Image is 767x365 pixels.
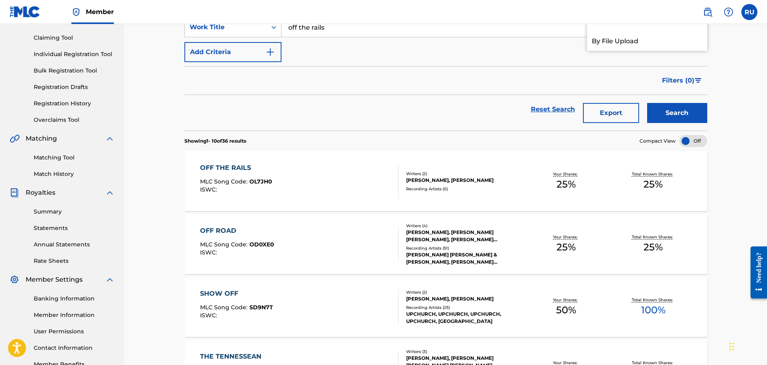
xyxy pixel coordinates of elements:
span: Compact View [640,137,676,145]
p: Showing 1 - 10 of 36 results [184,137,246,145]
span: 50 % [556,303,576,317]
div: THE TENNESSEAN [200,352,275,361]
div: Help [720,4,737,20]
span: Filters ( 0 ) [662,76,694,85]
span: MLC Song Code : [200,241,249,248]
img: Matching [10,134,20,143]
a: OFF THE RAILSMLC Song Code:OL7JH0ISWC:Writers (2)[PERSON_NAME], [PERSON_NAME]Recording Artists (0... [184,151,707,211]
a: Member Information [34,311,115,319]
img: filter [695,78,702,83]
div: Recording Artists ( 25 ) [406,305,523,311]
span: Member [86,7,114,16]
button: Add Criteria [184,42,281,62]
a: Match History [34,170,115,178]
button: Export [583,103,639,123]
span: Member Settings [26,275,83,284]
img: 9d2ae6d4665cec9f34b9.svg [265,47,275,57]
iframe: Chat Widget [727,327,767,365]
a: OFF ROADMLC Song Code:OD0XE0ISWC:Writers (4)[PERSON_NAME], [PERSON_NAME] [PERSON_NAME], [PERSON_N... [184,214,707,274]
p: Total Known Shares: [632,234,675,240]
a: Public Search [700,4,716,20]
span: 100 % [641,303,666,317]
div: UPCHURCH, UPCHURCH, UPCHURCH, UPCHURCH, [GEOGRAPHIC_DATA] [406,311,523,325]
form: Search Form [184,17,707,131]
p: Total Known Shares: [632,297,675,303]
img: search [703,7,712,17]
p: Your Shares: [553,297,579,303]
span: ISWC : [200,186,219,193]
img: expand [105,134,115,143]
img: Member Settings [10,275,19,284]
div: OFF THE RAILS [200,163,272,173]
div: Writers ( 3 ) [406,349,523,355]
img: help [724,7,733,17]
div: Writers ( 4 ) [406,223,523,229]
span: ISWC : [200,312,219,319]
img: Royalties [10,188,19,198]
span: SD9N7T [249,304,273,311]
a: Banking Information [34,294,115,303]
span: MLC Song Code : [200,304,249,311]
a: Registration Drafts [34,83,115,91]
a: Annual Statements [34,240,115,249]
img: Top Rightsholder [71,7,81,17]
span: Royalties [26,188,55,198]
div: SHOW OFF [200,289,273,298]
p: Total Known Shares: [632,171,675,177]
span: MLC Song Code : [200,178,249,185]
div: Writers ( 2 ) [406,171,523,177]
span: 25 % [644,240,663,254]
a: Claiming Tool [34,34,115,42]
p: Your Shares: [553,234,579,240]
div: Recording Artists ( 0 ) [406,186,523,192]
a: By File Upload [587,32,707,51]
div: [PERSON_NAME], [PERSON_NAME] [406,177,523,184]
span: OD0XE0 [249,241,274,248]
a: Overclaims Tool [34,116,115,124]
div: OFF ROAD [200,226,274,236]
a: User Permissions [34,327,115,336]
a: Statements [34,224,115,232]
button: Filters (0) [657,71,707,91]
div: [PERSON_NAME], [PERSON_NAME] [406,295,523,302]
span: Matching [26,134,57,143]
div: [PERSON_NAME] [PERSON_NAME] & [PERSON_NAME], [PERSON_NAME] [PERSON_NAME], [PERSON_NAME] [PERSON_N... [406,251,523,266]
span: 25 % [557,240,576,254]
a: Rate Sheets [34,257,115,265]
a: Registration History [34,99,115,108]
a: Bulk Registration Tool [34,67,115,75]
p: Your Shares: [553,171,579,177]
a: Matching Tool [34,153,115,162]
div: User Menu [741,4,757,20]
div: [PERSON_NAME], [PERSON_NAME] [PERSON_NAME], [PERSON_NAME] [PERSON_NAME], [PERSON_NAME] [PERSON_NAME] [406,229,523,243]
a: Contact Information [34,344,115,352]
button: Search [647,103,707,123]
span: 25 % [644,177,663,192]
img: MLC Logo [10,6,40,18]
div: Work Title [190,22,262,32]
div: Recording Artists ( 51 ) [406,245,523,251]
a: Reset Search [527,101,579,118]
div: Writers ( 2 ) [406,289,523,295]
span: OL7JH0 [249,178,272,185]
img: expand [105,275,115,284]
span: 25 % [557,177,576,192]
span: ISWC : [200,249,219,256]
div: Drag [729,335,734,359]
a: SHOW OFFMLC Song Code:SD9N7TISWC:Writers (2)[PERSON_NAME], [PERSON_NAME]Recording Artists (25)UPC... [184,277,707,337]
img: expand [105,188,115,198]
iframe: Resource Center [745,240,767,305]
a: Individual Registration Tool [34,50,115,58]
a: Summary [34,208,115,216]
